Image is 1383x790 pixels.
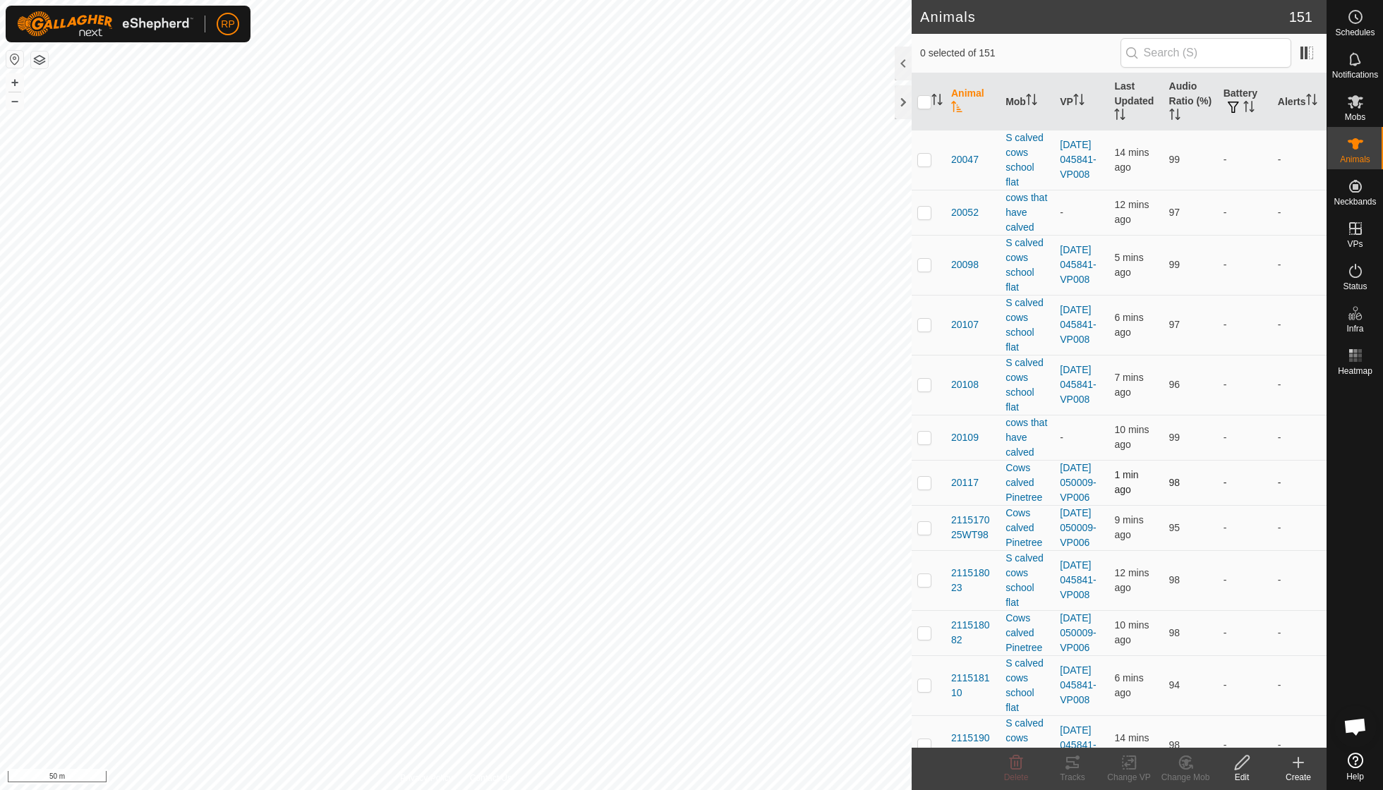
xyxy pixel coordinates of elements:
span: Delete [1004,772,1029,782]
div: S calved cows school flat [1005,355,1049,415]
app-display-virtual-paddock-transition: - [1060,207,1063,218]
span: 0 selected of 151 [920,46,1121,61]
span: 2 Oct 2025 at 1:20 PM [1114,732,1149,758]
p-sorticon: Activate to sort [931,96,943,107]
span: Help [1346,772,1364,781]
td: - [1272,550,1327,610]
div: Create [1270,771,1327,784]
span: Notifications [1332,71,1378,79]
p-sorticon: Activate to sort [951,103,962,114]
td: - [1218,550,1272,610]
span: 211517025WT98 [951,513,994,542]
div: S calved cows school flat [1005,236,1049,295]
td: - [1272,460,1327,505]
span: 99 [1169,154,1180,165]
span: 2 Oct 2025 at 1:29 PM [1114,672,1143,698]
span: 2 Oct 2025 at 1:26 PM [1114,514,1143,540]
span: 20052 [951,205,979,220]
td: - [1218,130,1272,190]
a: [DATE] 050009-VP006 [1060,507,1096,548]
th: VP [1054,73,1109,130]
button: – [6,92,23,109]
span: Status [1343,282,1367,291]
span: 98 [1169,574,1180,585]
p-sorticon: Activate to sort [1243,103,1255,114]
span: Animals [1340,155,1370,164]
span: 98 [1169,477,1180,488]
span: 97 [1169,319,1180,330]
span: Neckbands [1334,197,1376,206]
td: - [1218,415,1272,460]
span: 2 Oct 2025 at 1:28 PM [1114,312,1143,338]
div: S calved cows school flat [1005,716,1049,775]
div: Cows calved Pinetree [1005,611,1049,655]
a: [DATE] 050009-VP006 [1060,612,1096,653]
span: 20107 [951,317,979,332]
span: 211519013 [951,731,994,760]
div: Cows calved Pinetree [1005,461,1049,505]
p-sorticon: Activate to sort [1073,96,1085,107]
td: - [1272,505,1327,550]
div: Cows calved Pinetree [1005,506,1049,550]
div: Change VP [1101,771,1157,784]
span: VPs [1347,240,1363,248]
span: 20108 [951,377,979,392]
a: [DATE] 045841-VP008 [1060,724,1096,765]
button: Reset Map [6,51,23,68]
th: Mob [1000,73,1054,130]
div: Open chat [1334,705,1377,748]
span: 20109 [951,430,979,445]
span: Mobs [1345,113,1365,121]
a: Privacy Policy [400,772,453,784]
td: - [1272,190,1327,235]
span: 96 [1169,379,1180,390]
span: 20098 [951,257,979,272]
div: S calved cows school flat [1005,551,1049,610]
td: - [1218,505,1272,550]
button: + [6,74,23,91]
a: [DATE] 050009-VP006 [1060,462,1096,503]
span: Infra [1346,324,1363,333]
td: - [1218,190,1272,235]
span: Schedules [1335,28,1375,37]
th: Audio Ratio (%) [1164,73,1218,130]
td: - [1218,610,1272,655]
span: 97 [1169,207,1180,218]
img: Gallagher Logo [17,11,193,37]
th: Alerts [1272,73,1327,130]
th: Last Updated [1109,73,1163,130]
h2: Animals [920,8,1289,25]
span: 99 [1169,432,1180,443]
span: 2 Oct 2025 at 1:20 PM [1114,147,1149,173]
span: 211518023 [951,566,994,595]
p-sorticon: Activate to sort [1114,111,1125,122]
span: 2 Oct 2025 at 1:34 PM [1114,469,1138,495]
div: S calved cows school flat [1005,656,1049,715]
a: [DATE] 045841-VP008 [1060,304,1096,345]
app-display-virtual-paddock-transition: - [1060,432,1063,443]
td: - [1272,655,1327,715]
span: 99 [1169,259,1180,270]
a: [DATE] 045841-VP008 [1060,559,1096,600]
td: - [1272,610,1327,655]
span: 94 [1169,679,1180,691]
p-sorticon: Activate to sort [1026,96,1037,107]
div: Tracks [1044,771,1101,784]
span: 2 Oct 2025 at 1:27 PM [1114,372,1143,398]
span: 2 Oct 2025 at 1:30 PM [1114,252,1143,278]
span: 151 [1289,6,1312,28]
td: - [1272,355,1327,415]
span: 98 [1169,627,1180,638]
div: S calved cows school flat [1005,296,1049,355]
div: S calved cows school flat [1005,130,1049,190]
span: 95 [1169,522,1180,533]
span: 20047 [951,152,979,167]
button: Map Layers [31,51,48,68]
div: Change Mob [1157,771,1214,784]
td: - [1272,715,1327,775]
p-sorticon: Activate to sort [1306,96,1317,107]
a: [DATE] 045841-VP008 [1060,244,1096,285]
td: - [1218,355,1272,415]
td: - [1272,295,1327,355]
input: Search (S) [1121,38,1291,68]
